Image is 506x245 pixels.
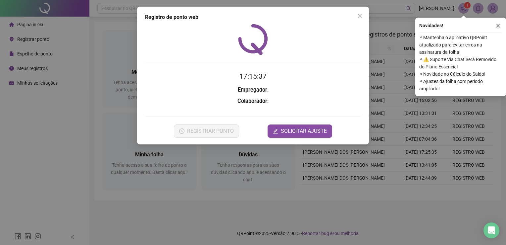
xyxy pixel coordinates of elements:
[273,128,278,134] span: edit
[238,24,268,55] img: QRPoint
[419,34,502,56] span: ⚬ Mantenha o aplicativo QRPoint atualizado para evitar erros na assinatura da folha!
[357,13,362,19] span: close
[268,124,332,138] button: editSOLICITAR AJUSTE
[281,127,327,135] span: SOLICITAR AJUSTE
[419,70,502,78] span: ⚬ Novidade no Cálculo do Saldo!
[238,87,267,93] strong: Empregador
[145,86,361,94] h3: :
[239,72,267,80] time: 17:15:37
[419,78,502,92] span: ⚬ Ajustes da folha com período ampliado!
[496,23,500,28] span: close
[419,56,502,70] span: ⚬ ⚠️ Suporte Via Chat Será Removido do Plano Essencial
[419,22,443,29] span: Novidades !
[237,98,267,104] strong: Colaborador
[174,124,239,138] button: REGISTRAR PONTO
[145,13,361,21] div: Registro de ponto web
[145,97,361,106] h3: :
[354,11,365,21] button: Close
[483,222,499,238] div: Open Intercom Messenger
